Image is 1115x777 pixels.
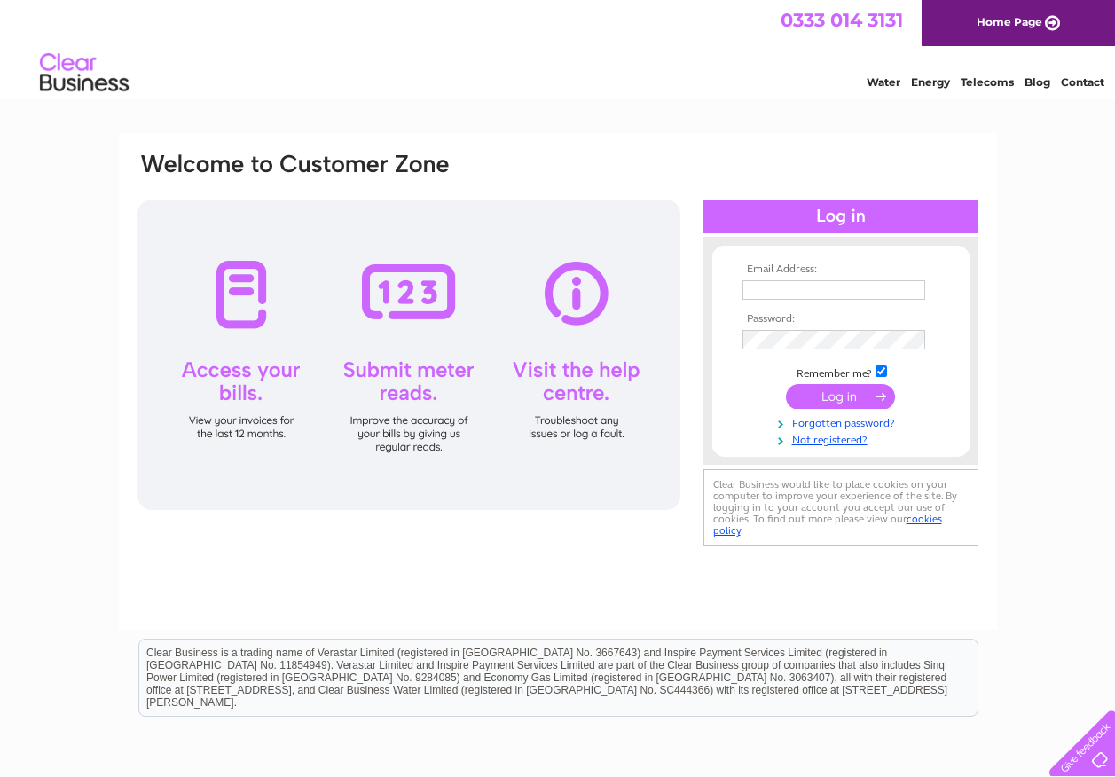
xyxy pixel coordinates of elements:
[742,430,944,447] a: Not registered?
[911,75,950,89] a: Energy
[139,10,978,86] div: Clear Business is a trading name of Verastar Limited (registered in [GEOGRAPHIC_DATA] No. 3667643...
[742,413,944,430] a: Forgotten password?
[703,469,978,546] div: Clear Business would like to place cookies on your computer to improve your experience of the sit...
[738,313,944,326] th: Password:
[39,46,130,100] img: logo.png
[786,384,895,409] input: Submit
[961,75,1014,89] a: Telecoms
[867,75,900,89] a: Water
[738,363,944,381] td: Remember me?
[1025,75,1050,89] a: Blog
[781,9,903,31] a: 0333 014 3131
[713,513,942,537] a: cookies policy
[1061,75,1104,89] a: Contact
[738,263,944,276] th: Email Address:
